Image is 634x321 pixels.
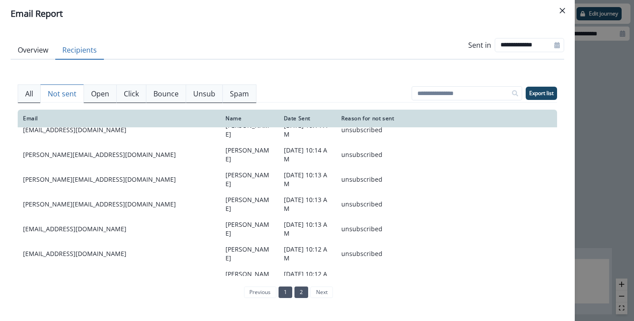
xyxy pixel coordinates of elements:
[18,241,220,266] td: [EMAIL_ADDRESS][DOMAIN_NAME]
[336,142,557,167] td: unsubscribed
[18,217,220,241] td: [EMAIL_ADDRESS][DOMAIN_NAME]
[220,266,279,291] td: [PERSON_NAME]
[220,192,279,217] td: [PERSON_NAME]
[242,287,333,298] ul: Pagination
[225,115,273,122] div: Name
[310,287,332,298] a: Next page
[336,192,557,217] td: unsubscribed
[336,266,557,291] td: unsubscribed
[284,220,331,238] p: [DATE] 10:13 AM
[284,270,331,287] p: [DATE] 10:12 AM
[284,171,331,188] p: [DATE] 10:13 AM
[220,217,279,241] td: [PERSON_NAME]
[284,115,331,122] div: Date Sent
[48,88,76,99] p: Not sent
[230,88,249,99] p: Spam
[18,167,220,192] td: [PERSON_NAME][EMAIL_ADDRESS][DOMAIN_NAME]
[25,88,33,99] p: All
[468,40,491,50] p: Sent in
[220,167,279,192] td: [PERSON_NAME]
[284,146,331,164] p: [DATE] 10:14 AM
[294,287,308,298] a: Page 2
[55,41,104,60] button: Recipients
[18,142,220,167] td: [PERSON_NAME][EMAIL_ADDRESS][DOMAIN_NAME]
[341,115,552,122] div: Reason for not sent
[220,118,279,142] td: [PERSON_NAME]
[220,241,279,266] td: [PERSON_NAME]
[18,118,220,142] td: [EMAIL_ADDRESS][DOMAIN_NAME]
[124,88,139,99] p: Click
[18,266,220,291] td: [PERSON_NAME][EMAIL_ADDRESS][DOMAIN_NAME]
[336,167,557,192] td: unsubscribed
[526,87,557,100] button: Export list
[193,88,215,99] p: Unsub
[11,41,55,60] button: Overview
[153,88,179,99] p: Bounce
[555,4,569,18] button: Close
[336,118,557,142] td: unsubscribed
[336,217,557,241] td: unsubscribed
[279,287,292,298] a: Page 1 is your current page
[91,88,109,99] p: Open
[284,121,331,139] p: [DATE] 10:14 AM
[23,115,215,122] div: Email
[11,7,564,20] div: Email Report
[336,241,557,266] td: unsubscribed
[220,142,279,167] td: [PERSON_NAME]
[284,245,331,263] p: [DATE] 10:12 AM
[18,192,220,217] td: [PERSON_NAME][EMAIL_ADDRESS][DOMAIN_NAME]
[284,195,331,213] p: [DATE] 10:13 AM
[529,90,554,96] p: Export list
